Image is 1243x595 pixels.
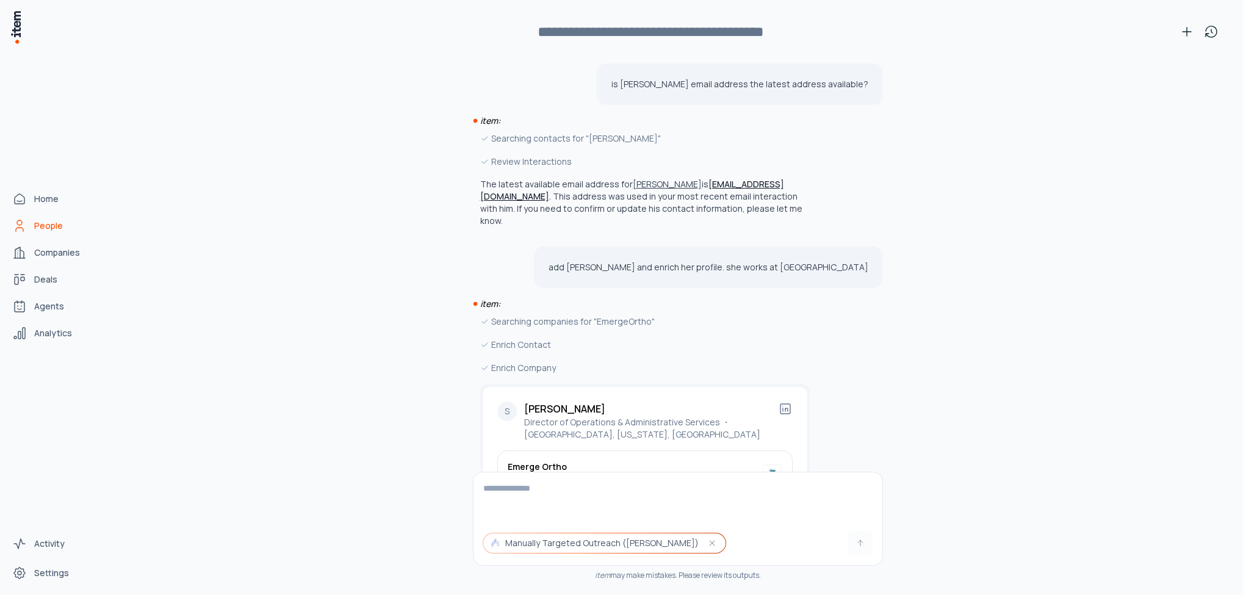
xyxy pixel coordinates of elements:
button: [PERSON_NAME] [633,178,702,190]
span: Activity [34,538,65,550]
div: S [497,402,517,421]
a: Agents [7,294,100,319]
a: Analytics [7,321,100,345]
div: Enrich Contact [480,338,810,352]
p: add [PERSON_NAME] and enrich her profile. she works at [GEOGRAPHIC_DATA] [549,261,868,273]
div: Enrich Company [480,361,810,375]
span: Agents [34,300,64,312]
a: Home [7,187,100,211]
i: item [595,570,610,580]
p: is [PERSON_NAME] email address the latest address available? [611,78,868,90]
button: New conversation [1175,20,1199,44]
button: View history [1199,20,1223,44]
span: Settings [34,567,69,579]
img: Item Brain Logo [10,10,22,45]
span: People [34,220,63,232]
img: outbound [491,538,500,548]
span: Analytics [34,327,72,339]
a: People [7,214,100,238]
span: Deals [34,273,57,286]
div: may make mistakes. Please review its outputs. [473,571,883,580]
i: item: [480,298,500,309]
a: Companies [7,240,100,265]
div: Searching contacts for "[PERSON_NAME]" [480,132,810,145]
img: Emerge Ortho [763,464,782,484]
i: item: [480,115,500,126]
a: Activity [7,532,100,556]
a: Deals [7,267,100,292]
p: The latest available email address for is . This address was used in your most recent email inter... [480,178,802,226]
h2: [PERSON_NAME] [524,402,778,416]
p: Director of Operations & Administrative Services ・ [GEOGRAPHIC_DATA], [US_STATE], [GEOGRAPHIC_DATA] [524,416,778,441]
div: Searching companies for "EmergeOrtho" [480,315,810,328]
span: Manually Targeted Outreach ([PERSON_NAME]) [505,537,699,549]
span: Companies [34,247,80,259]
h3: Emerge Ortho [508,461,758,473]
span: Home [34,193,59,205]
a: Settings [7,561,100,585]
a: [EMAIL_ADDRESS][DOMAIN_NAME] [480,178,784,202]
button: Manually Targeted Outreach ([PERSON_NAME]) [483,533,726,553]
div: Review Interactions [480,155,810,168]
